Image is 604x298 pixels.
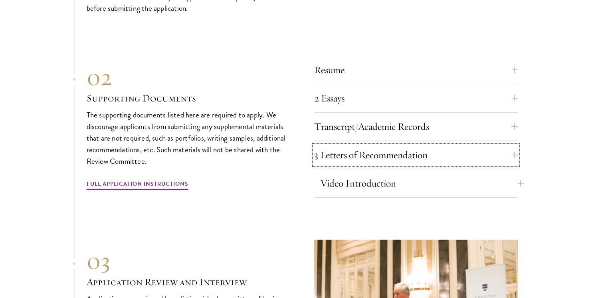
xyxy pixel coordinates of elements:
[314,89,518,108] button: 2 Essays
[314,60,518,79] button: Resume
[87,63,290,91] div: 02
[314,145,518,165] button: 3 Letters of Recommendation
[87,275,290,289] h3: Application Review and Interview
[87,91,290,105] h3: Supporting Documents
[320,174,524,193] button: Video Introduction
[87,109,290,167] p: The supporting documents listed here are required to apply. We discourage applicants from submitt...
[314,117,518,136] button: Transcript/Academic Records
[87,246,290,275] div: 03
[87,179,188,191] a: Full Application Instructions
